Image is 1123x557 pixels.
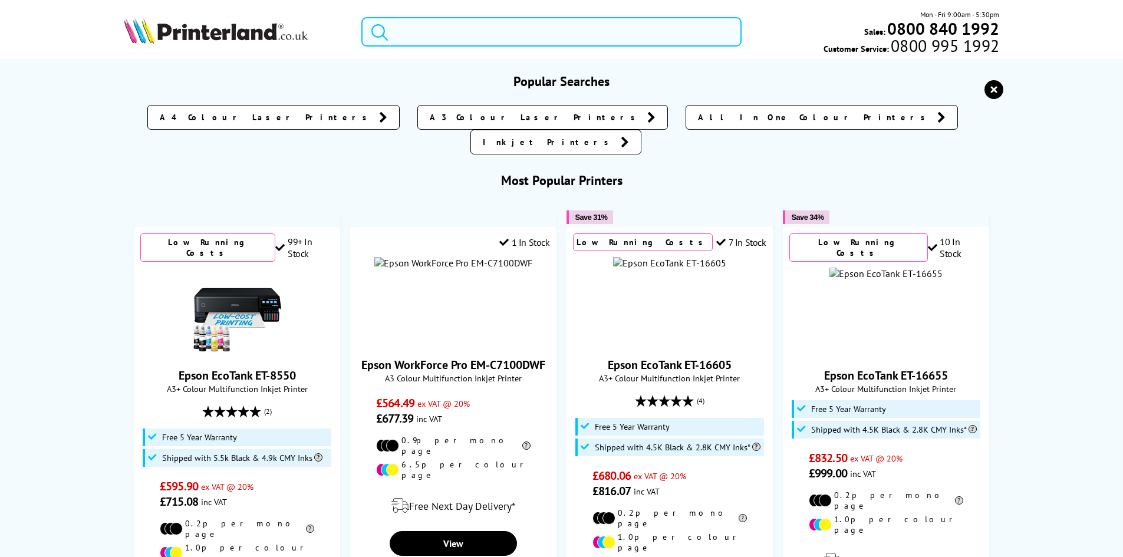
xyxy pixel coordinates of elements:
[885,23,999,34] a: 0800 840 1992
[179,368,296,383] a: Epson EcoTank ET-8550
[264,400,272,423] span: (2)
[850,453,903,464] span: ex VAT @ 20%
[686,105,958,130] a: All In One Colour Printers
[573,233,713,251] div: Low Running Costs
[824,368,948,383] a: Epson EcoTank ET-16655
[160,518,314,539] li: 0.2p per mono page
[887,18,999,39] b: 0800 840 1992
[357,373,549,384] span: A3 Colour Multifunction Inkjet Printer
[595,443,760,452] span: Shipped with 4.5K Black & 2.8K CMY Inks*
[162,433,237,442] span: Free 5 Year Warranty
[374,257,532,269] img: Epson WorkForce Pro EM-C7100DWF
[592,507,747,529] li: 0.2p per mono page
[697,390,704,412] span: (4)
[889,40,999,51] span: 0800 995 1992
[357,489,549,522] div: modal_delivery
[193,268,281,356] img: Epson EcoTank ET-8550
[864,26,885,37] span: Sales:
[376,411,413,426] span: £677.39
[811,425,977,434] span: Shipped with 4.5K Black & 2.8K CMY Inks*
[201,496,227,507] span: inc VAT
[592,468,631,483] span: £680.06
[920,9,999,20] span: Mon - Fri 9:00am - 5:30pm
[140,233,275,262] div: Low Running Costs
[124,172,1000,189] h3: Most Popular Printers
[160,111,373,123] span: A4 Colour Laser Printers
[193,347,281,358] a: Epson EcoTank ET-8550
[376,395,414,411] span: £564.49
[928,236,983,259] div: 10 In Stock
[829,268,943,279] img: Epson EcoTank ET-16655
[789,233,927,262] div: Low Running Costs
[575,213,607,222] span: Save 31%
[809,490,963,511] li: 0.2p per mono page
[567,210,613,224] button: Save 31%
[824,40,999,54] span: Customer Service:
[573,373,766,384] span: A3+ Colour Multifunction Inkjet Printer
[376,435,531,456] li: 0.9p per mono page
[809,450,847,466] span: £832.50
[361,357,545,373] a: Epson WorkForce Pro EM-C7100DWF
[275,236,333,259] div: 99+ In Stock
[783,210,829,224] button: Save 34%
[417,105,668,130] a: A3 Colour Laser Printers
[608,357,732,373] a: Epson EcoTank ET-16605
[201,481,253,492] span: ex VAT @ 20%
[416,413,442,424] span: inc VAT
[789,383,982,394] span: A3+ Colour Multifunction Inkjet Printer
[470,130,641,154] a: Inkjet Printers
[595,422,670,431] span: Free 5 Year Warranty
[592,483,631,499] span: £816.07
[124,73,1000,90] h3: Popular Searches
[417,398,470,409] span: ex VAT @ 20%
[850,468,876,479] span: inc VAT
[376,459,531,480] li: 6.5p per colour page
[160,479,198,494] span: £595.90
[634,470,686,482] span: ex VAT @ 20%
[791,213,824,222] span: Save 34%
[809,514,963,535] li: 1.0p per colour page
[634,486,660,497] span: inc VAT
[361,17,742,47] input: Search product or brand
[613,257,726,269] img: Epson EcoTank ET-16605
[124,18,347,46] a: Printerland Logo
[140,383,333,394] span: A3+ Colour Multifunction Inkjet Printer
[698,111,931,123] span: All In One Colour Printers
[592,532,747,553] li: 1.0p per colour page
[430,111,641,123] span: A3 Colour Laser Printers
[716,236,766,248] div: 7 In Stock
[499,236,550,248] div: 1 In Stock
[160,494,198,509] span: £715.08
[811,404,886,414] span: Free 5 Year Warranty
[162,453,322,463] span: Shipped with 5.5k Black & 4.9k CMY Inks
[390,531,517,556] a: View
[483,136,615,148] span: Inkjet Printers
[809,466,847,481] span: £999.00
[147,105,400,130] a: A4 Colour Laser Printers
[124,18,308,44] img: Printerland Logo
